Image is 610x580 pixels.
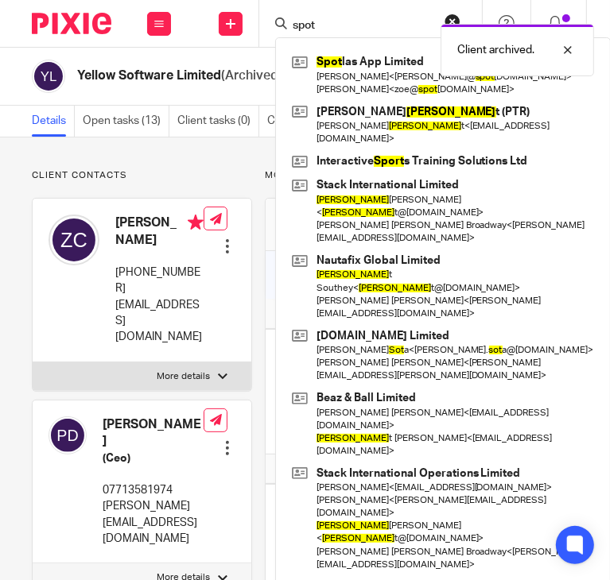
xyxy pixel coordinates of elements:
h4: [PERSON_NAME] [115,215,204,249]
p: [PERSON_NAME][EMAIL_ADDRESS][DOMAIN_NAME] [103,498,204,547]
p: Client archived. [457,42,534,58]
h4: [PERSON_NAME] [103,416,204,450]
button: Clear [445,14,460,29]
p: [PHONE_NUMBER] [115,265,204,297]
h2: Yellow Software Limited [77,68,305,84]
span: (Archived) [221,69,282,82]
img: Pixie [32,13,111,34]
img: svg%3E [49,416,87,454]
a: Closed tasks (47) [267,106,361,137]
p: More details [157,370,210,383]
p: 07713581974 [103,482,204,498]
i: Primary [188,215,204,230]
h5: (Ceo) [103,450,204,466]
a: Open tasks (13) [83,106,169,137]
a: Client tasks (0) [177,106,259,137]
img: svg%3E [49,215,99,265]
p: More details [265,169,578,182]
img: svg%3E [32,60,65,93]
a: Details [32,106,75,137]
input: Search [291,19,434,33]
p: Client contacts [32,169,252,182]
p: [EMAIL_ADDRESS][DOMAIN_NAME] [115,297,204,346]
